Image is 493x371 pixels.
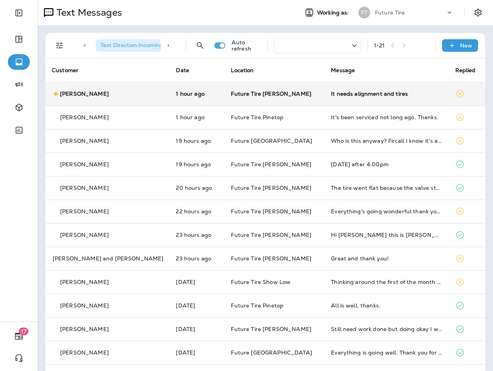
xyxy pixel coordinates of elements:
p: Sep 23, 2025 08:25 AM [176,349,218,356]
span: 17 [19,327,29,335]
p: Sep 23, 2025 08:59 AM [176,302,218,309]
span: Replied [455,67,476,74]
span: Location [231,67,254,74]
p: [PERSON_NAME] [60,91,109,97]
span: Date [176,67,189,74]
p: New [460,42,472,49]
div: Hi Eric this is John I don't know who you are but don't ever send me another text thank you [331,232,442,238]
div: The tire went flat because the valve stem was broken, perhaps during the mounting of the new tire... [331,185,442,191]
span: Future Tire Pinetop [231,114,283,121]
p: [PERSON_NAME] [60,114,109,120]
div: FT [358,7,370,18]
div: Still need work done but doing okay I want to do the front brakes in October [331,326,442,332]
div: Text Direction:Incoming [96,39,176,52]
span: Future Tire [PERSON_NAME] [231,184,311,191]
p: Sep 23, 2025 10:44 AM [176,232,218,238]
span: Future Tire Pinetop [231,302,283,309]
span: Future Tire [PERSON_NAME] [231,231,311,238]
p: Sep 24, 2025 09:12 AM [176,91,218,97]
button: Settings [471,5,485,20]
p: [PERSON_NAME] and [PERSON_NAME] [53,255,163,262]
p: Future Tire [375,9,405,16]
span: Future Tire [PERSON_NAME] [231,90,311,97]
span: Message [331,67,355,74]
div: Everything's going wonderful thank you. You guys are awesome. [331,208,442,215]
div: It needs alignment and tires [331,91,442,97]
p: [PERSON_NAME] [60,326,109,332]
p: [PERSON_NAME] [60,232,109,238]
p: Sep 23, 2025 09:43 AM [176,279,218,285]
p: [PERSON_NAME] [60,349,109,356]
span: Text Direction : Incoming [100,42,163,49]
div: All is well, thanks. [331,302,442,309]
button: Search Messages [192,38,208,53]
div: It's been serviced not long ago. Thanks. [331,114,442,120]
p: [PERSON_NAME] [60,161,109,167]
p: Sep 23, 2025 03:07 PM [176,138,218,144]
p: Text Messages [53,7,122,18]
p: Auto refresh [232,39,261,52]
span: Future [GEOGRAPHIC_DATA] [231,137,312,144]
button: Filters [52,38,68,53]
div: Friday after 4:00pm [331,161,442,167]
p: Sep 24, 2025 08:38 AM [176,114,218,120]
p: Sep 23, 2025 08:25 AM [176,326,218,332]
span: Future Tire Show Low [231,278,290,286]
div: Everything is going well. Thank you for your prompt service , where other tire services were turn... [331,349,442,356]
button: 17 [8,328,30,344]
span: Working as: [317,9,351,16]
p: [PERSON_NAME] [60,302,109,309]
span: Future Tire [PERSON_NAME] [231,208,311,215]
div: 1 - 21 [374,42,385,49]
p: [PERSON_NAME] [60,279,109,285]
p: [PERSON_NAME] [60,208,109,215]
span: Future [GEOGRAPHIC_DATA] [231,349,312,356]
div: Thinking around the first of the month for 4 275x 60r20 [331,279,442,285]
span: Future Tire [PERSON_NAME] [231,161,311,168]
p: Sep 23, 2025 01:49 PM [176,185,218,191]
p: Sep 23, 2025 02:38 PM [176,161,218,167]
p: [PERSON_NAME] [60,185,109,191]
p: [PERSON_NAME] [60,138,109,144]
div: Who is this anyway? Fircall I know it's an AI [331,138,442,144]
p: Sep 23, 2025 11:49 AM [176,208,218,215]
span: Customer [52,67,79,74]
div: Great and thank you! [331,255,442,262]
span: Future Tire [PERSON_NAME] [231,326,311,333]
p: Sep 23, 2025 10:33 AM [176,255,218,262]
button: Expand Sidebar [8,5,30,21]
span: Future Tire [PERSON_NAME] [231,255,311,262]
